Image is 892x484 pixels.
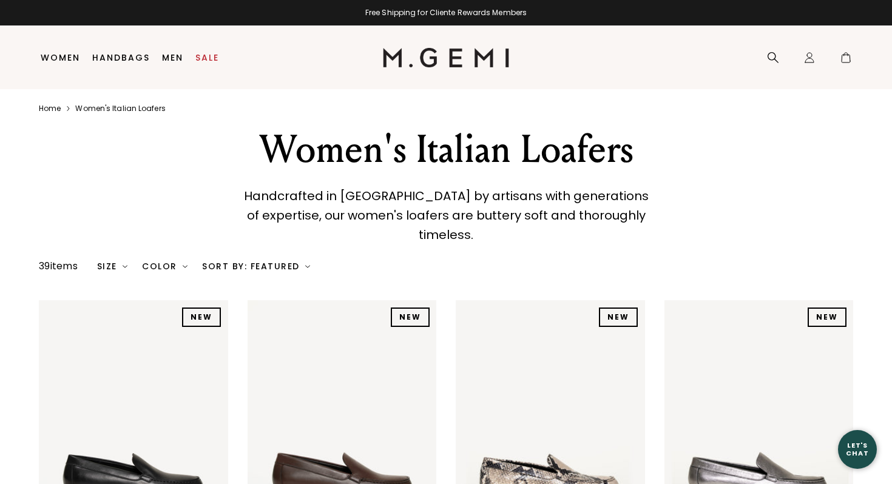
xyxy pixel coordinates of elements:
img: chevron-down.svg [305,264,310,269]
a: Men [162,53,183,62]
div: NEW [808,308,846,327]
div: NEW [182,308,221,327]
a: Women [41,53,80,62]
img: M.Gemi [383,48,510,67]
div: NEW [391,308,430,327]
a: Home [39,104,61,113]
a: Handbags [92,53,150,62]
div: 39 items [39,259,78,274]
div: Sort By: Featured [202,261,310,271]
div: Women's Italian Loafers [235,128,657,172]
div: NEW [599,308,638,327]
div: Color [142,261,188,271]
a: Women's italian loafers [75,104,165,113]
img: chevron-down.svg [183,264,188,269]
div: Let's Chat [838,442,877,457]
img: chevron-down.svg [123,264,127,269]
div: Size [97,261,128,271]
p: Handcrafted in [GEOGRAPHIC_DATA] by artisans with generations of expertise, our women's loafers a... [242,186,651,244]
a: Sale [195,53,219,62]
